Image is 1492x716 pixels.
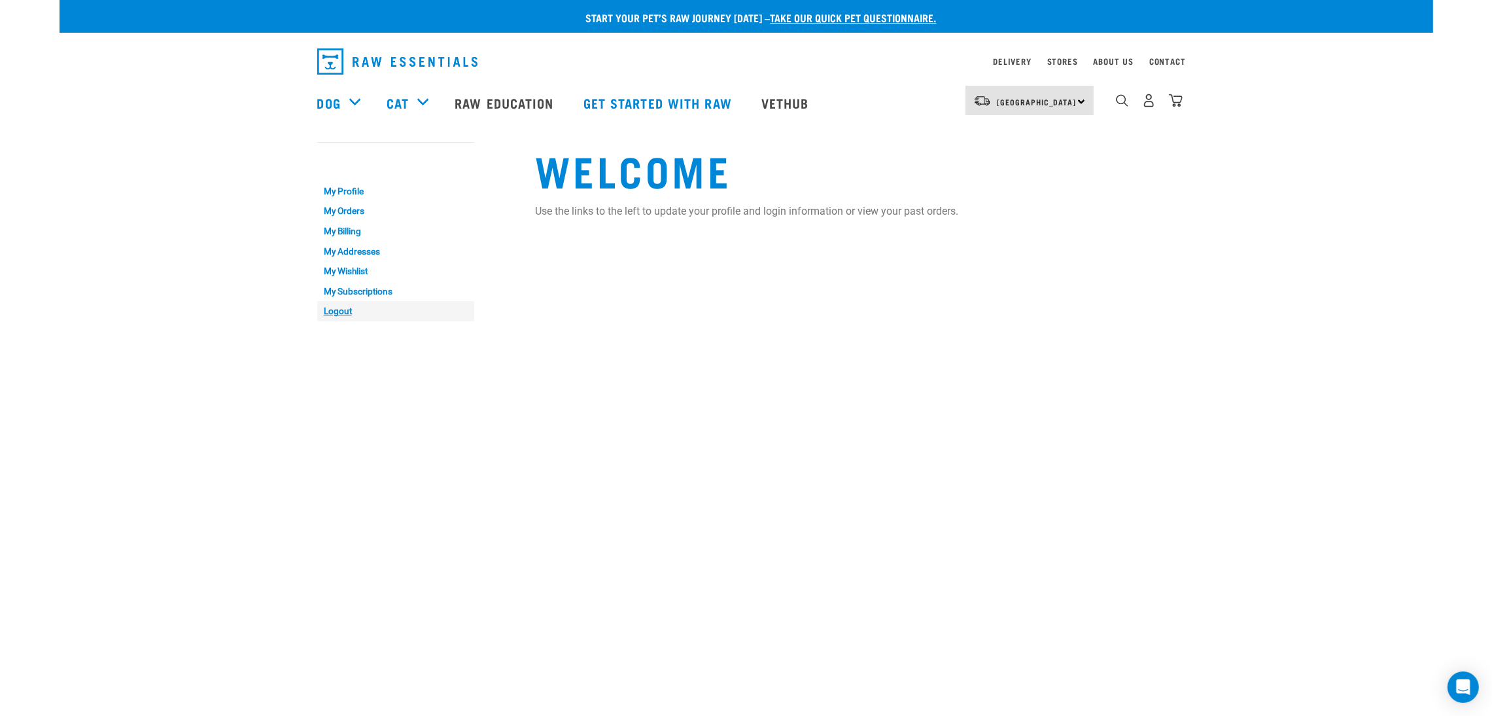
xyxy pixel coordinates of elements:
img: home-icon-1@2x.png [1116,94,1128,107]
a: Raw Education [442,77,570,129]
nav: dropdown navigation [60,77,1433,129]
a: Vethub [748,77,825,129]
a: My Wishlist [317,261,474,281]
a: Logout [317,301,474,321]
h1: Welcome [536,146,1175,193]
div: Open Intercom Messenger [1448,671,1479,703]
a: Delivery [993,59,1031,63]
a: My Billing [317,221,474,242]
a: Contact [1149,59,1186,63]
span: [GEOGRAPHIC_DATA] [998,99,1077,104]
a: Dog [317,93,341,113]
a: My Addresses [317,242,474,262]
a: My Subscriptions [317,281,474,302]
p: Use the links to the left to update your profile and login information or view your past orders. [536,204,1175,219]
a: take our quick pet questionnaire. [771,14,937,20]
img: van-moving.png [973,95,991,107]
nav: dropdown navigation [307,43,1186,80]
a: My Orders [317,202,474,222]
a: About Us [1093,59,1133,63]
a: My Profile [317,181,474,202]
a: Cat [387,93,409,113]
img: Raw Essentials Logo [317,48,477,75]
p: Start your pet’s raw journey [DATE] – [69,10,1443,26]
img: home-icon@2x.png [1169,94,1183,107]
img: user.png [1142,94,1156,107]
a: Get started with Raw [570,77,748,129]
a: My Account [317,155,381,161]
a: Stores [1047,59,1078,63]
